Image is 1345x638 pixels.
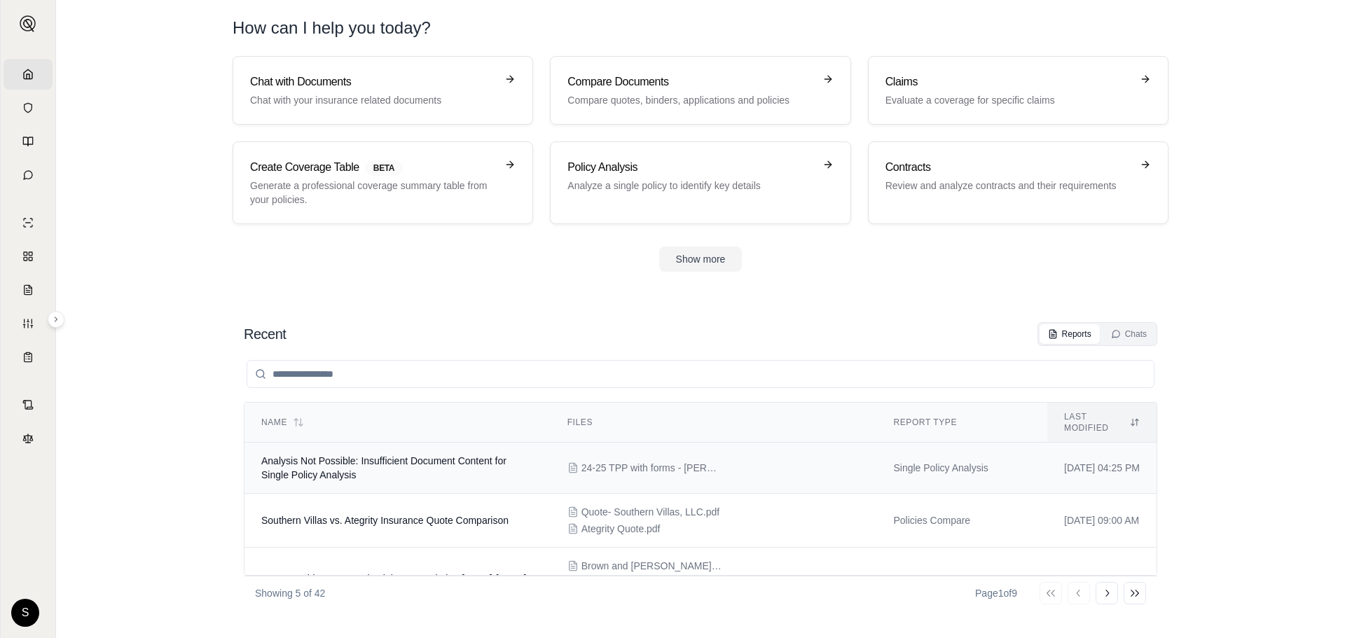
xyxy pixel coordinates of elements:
span: Ategrity Quote.pdf [581,522,661,536]
td: [DATE] 05:14 PM [1047,548,1157,624]
h3: Policy Analysis [567,159,813,176]
h1: How can I help you today? [233,17,431,39]
h2: Recent [244,324,286,344]
h3: Create Coverage Table [250,159,496,176]
div: Page 1 of 9 [975,586,1017,600]
p: Generate a professional coverage summary table from your policies. [250,179,496,207]
a: Policy AnalysisAnalyze a single policy to identify key details [550,141,850,224]
div: Name [261,417,534,428]
button: Show more [659,247,743,272]
p: Evaluate a coverage for specific claims [885,93,1131,107]
button: Chats [1103,324,1155,344]
h3: Chat with Documents [250,74,496,90]
div: Last modified [1064,411,1140,434]
button: Expand sidebar [14,10,42,38]
p: Showing 5 of 42 [255,586,325,600]
div: Chats [1111,328,1147,340]
a: Chat with DocumentsChat with your insurance related documents [233,56,533,125]
h3: Contracts [885,159,1131,176]
span: 24-25 TPP with forms - Matt Roberts.pdf [581,461,722,475]
span: Quote- Southern Villas, LLC.pdf [581,505,719,519]
span: Nature's Hideaway Condominium Association 2025-2026 Insurance Proposal Comparison [261,573,527,598]
span: Southern Villas vs. Ategrity Insurance Quote Comparison [261,515,509,526]
img: Expand sidebar [20,15,36,32]
a: Custom Report [4,308,53,339]
a: Claim Coverage [4,275,53,305]
h3: Claims [885,74,1131,90]
td: Single Policy Analysis [876,443,1047,494]
span: Brown and Brown - Final Proposal 25-26 Proposal Revised 9.25.25.pdf [581,559,722,573]
a: Single Policy [4,207,53,238]
button: Reports [1040,324,1100,344]
td: Policies Compare [876,494,1047,548]
a: ClaimsEvaluate a coverage for specific claims [868,56,1168,125]
p: Review and analyze contracts and their requirements [885,179,1131,193]
th: Report Type [876,403,1047,443]
div: S [11,599,39,627]
th: Files [551,403,877,443]
h3: Compare Documents [567,74,813,90]
a: Contract Analysis [4,389,53,420]
a: Create Coverage TableBETAGenerate a professional coverage summary table from your policies. [233,141,533,224]
a: ContractsReview and analyze contracts and their requirements [868,141,1168,224]
span: Analysis Not Possible: Insufficient Document Content for Single Policy Analysis [261,455,506,480]
td: [DATE] 04:25 PM [1047,443,1157,494]
a: Documents Vault [4,92,53,123]
p: Compare quotes, binders, applications and policies [567,93,813,107]
td: Policies Compare [876,548,1047,624]
p: Analyze a single policy to identify key details [567,179,813,193]
a: Prompt Library [4,126,53,157]
p: Chat with your insurance related documents [250,93,496,107]
span: BETA [365,160,403,176]
a: Chat [4,160,53,190]
a: Coverage Table [4,342,53,373]
td: [DATE] 09:00 AM [1047,494,1157,548]
a: Policy Comparisons [4,241,53,272]
div: Reports [1048,328,1091,340]
a: Legal Search Engine [4,423,53,454]
a: Compare DocumentsCompare quotes, binders, applications and policies [550,56,850,125]
a: Home [4,59,53,90]
button: Expand sidebar [48,311,64,328]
